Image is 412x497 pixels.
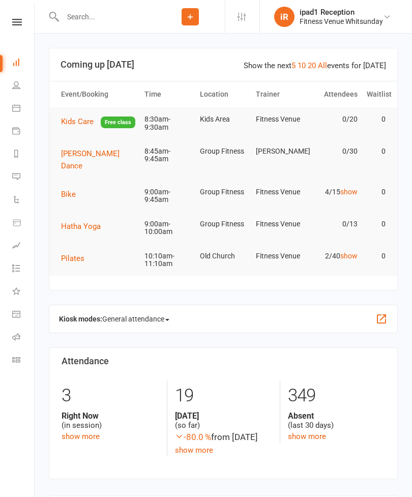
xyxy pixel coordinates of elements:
[251,107,307,131] td: Fitness Venue
[12,121,35,143] a: Payments
[12,212,35,235] a: Product Sales
[61,149,120,170] span: [PERSON_NAME] Dance
[340,188,358,196] a: show
[12,304,35,327] a: General attendance kiosk mode
[195,244,251,268] td: Old Church
[12,52,35,75] a: Dashboard
[175,446,213,455] a: show more
[62,381,159,411] div: 3
[140,244,195,276] td: 10:10am-11:10am
[140,81,195,107] th: Time
[300,8,383,17] div: ipad1 Reception
[61,190,76,199] span: Bike
[288,381,385,411] div: 349
[362,107,390,131] td: 0
[307,180,362,204] td: 4/15
[300,17,383,26] div: Fitness Venue Whitsunday
[140,139,195,171] td: 8:45am-9:45am
[12,349,35,372] a: Class kiosk mode
[195,107,251,131] td: Kids Area
[62,411,159,421] strong: Right Now
[362,180,390,204] td: 0
[61,254,84,263] span: Pilates
[140,107,195,139] td: 8:30am-9:30am
[62,356,385,366] h3: Attendance
[12,98,35,121] a: Calendar
[101,116,135,128] span: Free class
[61,60,386,70] h3: Coming up [DATE]
[140,212,195,244] td: 9:00am-10:00am
[61,188,83,200] button: Bike
[298,61,306,70] a: 10
[274,7,295,27] div: iR
[307,81,362,107] th: Attendees
[12,235,35,258] a: Assessments
[318,61,327,70] a: All
[61,220,108,232] button: Hatha Yoga
[12,75,35,98] a: People
[251,212,307,236] td: Fitness Venue
[288,432,326,441] a: show more
[362,212,390,236] td: 0
[340,252,358,260] a: show
[175,381,272,411] div: 19
[62,432,100,441] a: show more
[362,244,390,268] td: 0
[12,281,35,304] a: What's New
[195,212,251,236] td: Group Fitness
[59,315,102,323] strong: Kiosk modes:
[140,180,195,212] td: 9:00am-9:45am
[61,117,94,126] span: Kids Care
[307,139,362,163] td: 0/30
[61,222,101,231] span: Hatha Yoga
[244,60,386,72] div: Show the next events for [DATE]
[61,252,92,265] button: Pilates
[175,430,272,444] div: from [DATE]
[307,107,362,131] td: 0/20
[362,139,390,163] td: 0
[307,212,362,236] td: 0/13
[12,143,35,166] a: Reports
[291,61,296,70] a: 5
[175,411,272,421] strong: [DATE]
[288,411,385,421] strong: Absent
[251,139,307,163] td: [PERSON_NAME]
[175,411,272,430] div: (so far)
[251,244,307,268] td: Fitness Venue
[307,244,362,268] td: 2/40
[251,180,307,204] td: Fitness Venue
[175,432,211,442] span: -80.0 %
[61,115,135,128] button: Kids CareFree class
[195,139,251,163] td: Group Fitness
[60,10,156,24] input: Search...
[56,81,140,107] th: Event/Booking
[61,148,135,172] button: [PERSON_NAME] Dance
[12,327,35,349] a: Roll call kiosk mode
[195,180,251,204] td: Group Fitness
[62,411,159,430] div: (in session)
[195,81,251,107] th: Location
[362,81,390,107] th: Waitlist
[251,81,307,107] th: Trainer
[288,411,385,430] div: (last 30 days)
[102,311,169,327] span: General attendance
[308,61,316,70] a: 20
